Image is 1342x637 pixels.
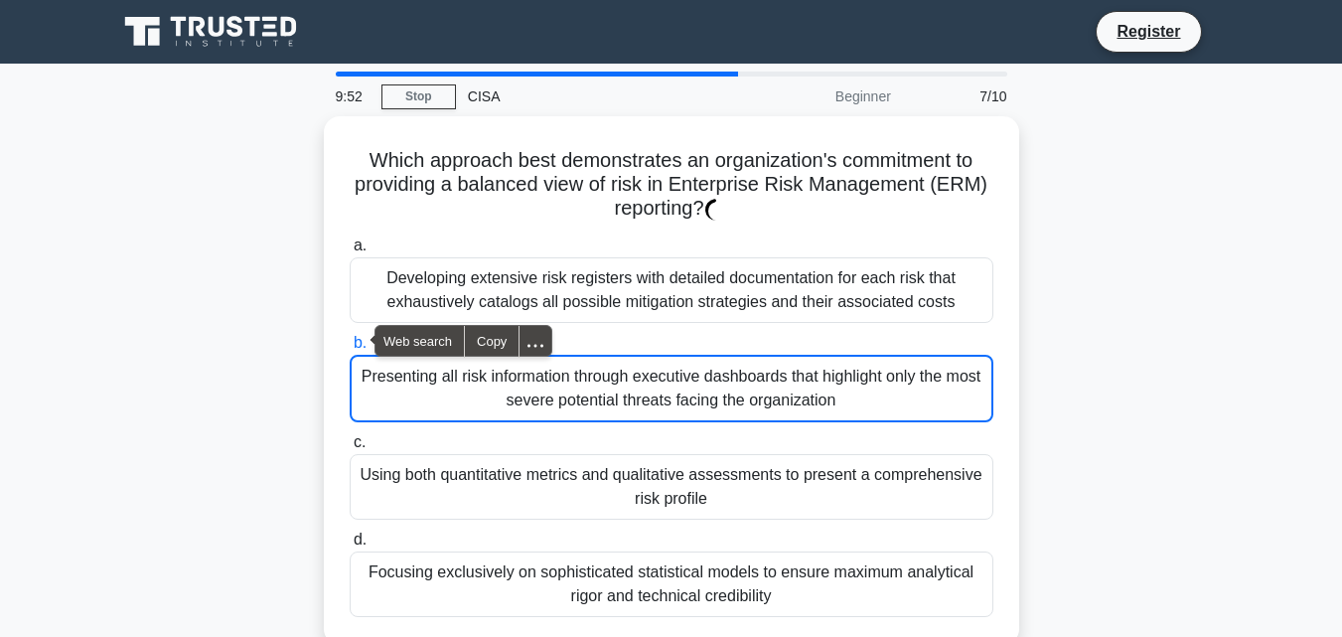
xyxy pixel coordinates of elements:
[465,326,519,356] div: Copy
[903,77,1019,116] div: 7/10
[1105,19,1192,44] a: Register
[354,334,367,351] span: b.
[324,77,381,116] div: 9:52
[354,531,367,548] span: d.
[348,148,995,222] h5: Which approach best demonstrates an organization's commitment to providing a balanced view of ris...
[375,326,464,356] span: Web search
[456,77,729,116] div: CISA
[354,237,367,253] span: a.
[350,552,993,617] div: Focusing exclusively on sophisticated statistical models to ensure maximum analytical rigor and t...
[354,433,366,450] span: c.
[350,454,993,520] div: Using both quantitative metrics and qualitative assessments to present a comprehensive risk profile
[729,77,903,116] div: Beginner
[350,355,993,422] div: Presenting all risk information through executive dashboards that highlight only the most severe ...
[381,84,456,109] a: Stop
[350,257,993,323] div: Developing extensive risk registers with detailed documentation for each risk that exhaustively c...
